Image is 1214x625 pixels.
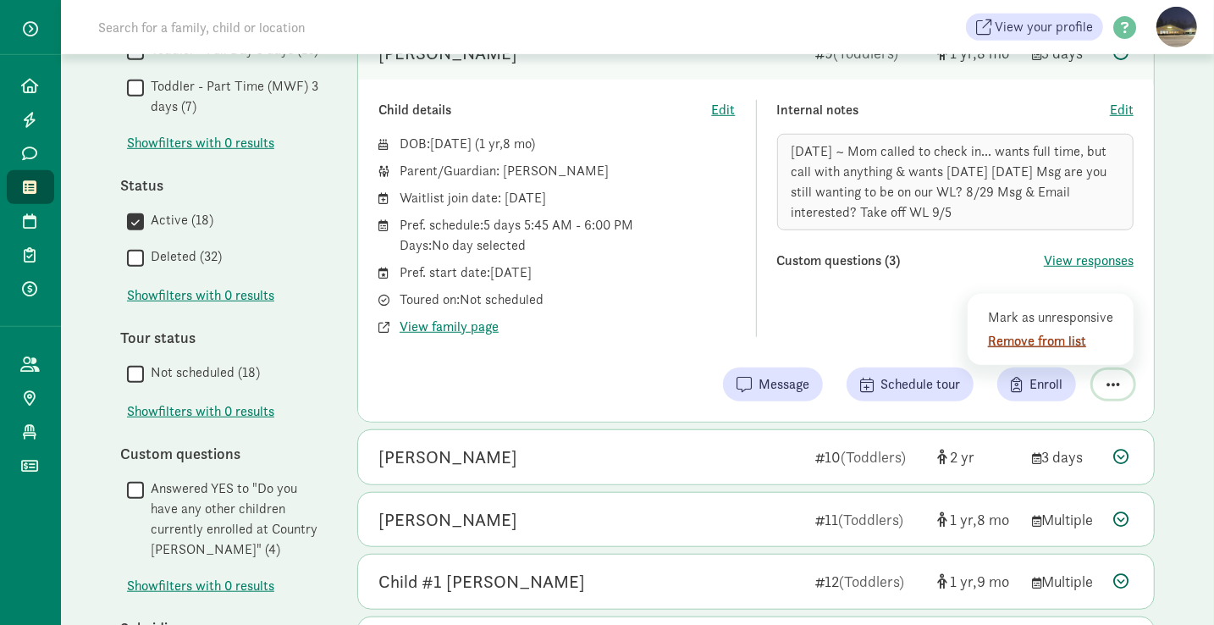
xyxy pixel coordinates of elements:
[937,570,1018,593] div: [object Object]
[839,572,904,591] span: (Toddlers)
[144,210,213,230] label: Active (18)
[977,510,1009,529] span: 8
[400,134,736,154] div: DOB: ( )
[723,368,823,401] button: Message
[712,100,736,120] button: Edit
[378,506,517,534] div: Nina R
[950,447,974,467] span: 2
[966,14,1103,41] a: View your profile
[847,368,974,401] button: Schedule tour
[1044,251,1134,271] button: View responses
[937,508,1018,531] div: [object Object]
[430,135,472,152] span: [DATE]
[1129,544,1214,625] iframe: Chat Widget
[400,263,736,283] div: Pref. start date: [DATE]
[120,326,323,349] div: Tour status
[950,510,977,529] span: 1
[937,445,1018,468] div: [object Object]
[841,447,906,467] span: (Toddlers)
[144,478,323,560] label: Answered YES to "Do you have any other children currently enrolled at Country [PERSON_NAME]" (4)
[378,444,517,471] div: Jack Marriott
[995,17,1093,37] span: View your profile
[1110,100,1134,120] button: Edit
[988,331,1119,351] div: Remove from list
[120,442,323,465] div: Custom questions
[127,401,274,422] button: Showfilters with 0 results
[378,568,585,595] div: Child #1 Cole
[400,161,736,181] div: Parent/Guardian: [PERSON_NAME]
[479,135,503,152] span: 1
[997,368,1076,401] button: Enroll
[977,572,1009,591] span: 9
[378,100,712,120] div: Child details
[1032,570,1100,593] div: Multiple
[127,133,274,153] span: Show filters with 0 results
[1029,374,1062,395] span: Enroll
[1032,445,1100,468] div: 3 days
[977,43,1009,63] span: 8
[127,576,274,596] span: Show filters with 0 results
[880,374,960,395] span: Schedule tour
[144,246,222,267] label: Deleted (32)
[1032,508,1100,531] div: Multiple
[88,10,563,44] input: Search for a family, child or location
[777,100,1111,120] div: Internal notes
[815,570,924,593] div: 12
[127,285,274,306] button: Showfilters with 0 results
[127,401,274,422] span: Show filters with 0 results
[838,510,903,529] span: (Toddlers)
[792,142,1107,221] span: [DATE] ~ Mom called to check in... wants full time, but call with anything & wants [DATE] [DATE] ...
[400,215,736,256] div: Pref. schedule: 5 days 5:45 AM - 6:00 PM Days: No day selected
[400,317,499,337] button: View family page
[815,508,924,531] div: 11
[777,251,1045,271] div: Custom questions (3)
[759,374,809,395] span: Message
[127,576,274,596] button: Showfilters with 0 results
[400,188,736,208] div: Waitlist join date: [DATE]
[144,76,323,117] label: Toddler - Part Time (MWF) 3 days (7)
[950,572,977,591] span: 1
[988,307,1119,328] div: Mark as unresponsive
[950,43,977,63] span: 1
[833,43,898,63] span: (Toddlers)
[400,290,736,310] div: Toured on: Not scheduled
[144,362,260,383] label: Not scheduled (18)
[120,174,323,196] div: Status
[815,445,924,468] div: 10
[127,285,274,306] span: Show filters with 0 results
[127,133,274,153] button: Showfilters with 0 results
[503,135,531,152] span: 8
